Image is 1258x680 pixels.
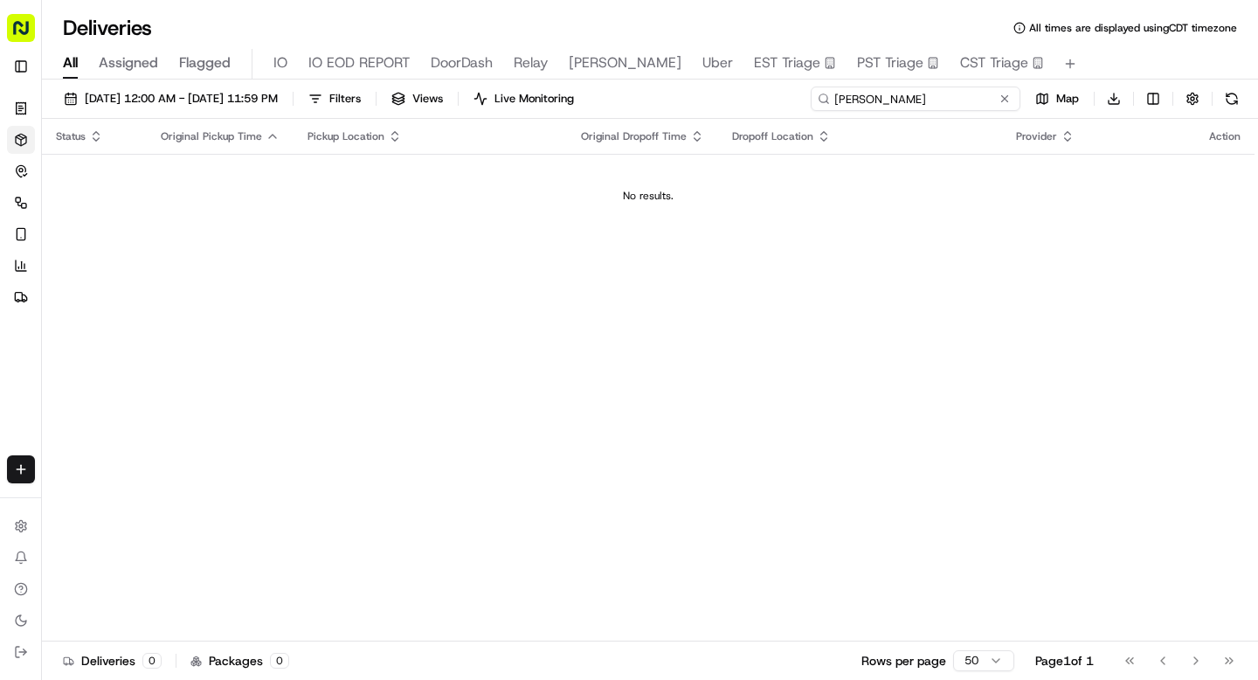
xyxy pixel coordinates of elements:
[1016,129,1057,143] span: Provider
[960,52,1028,73] span: CST Triage
[732,129,813,143] span: Dropoff Location
[466,87,582,111] button: Live Monitoring
[17,345,31,359] div: 📗
[45,113,314,131] input: Got a question? Start typing here...
[1029,21,1237,35] span: All times are displayed using CDT timezone
[329,91,361,107] span: Filters
[494,91,574,107] span: Live Monitoring
[190,652,289,670] div: Packages
[63,652,162,670] div: Deliveries
[179,52,231,73] span: Flagged
[56,129,86,143] span: Status
[59,167,287,184] div: Start new chat
[10,337,141,368] a: 📗Knowledge Base
[56,87,286,111] button: [DATE] 12:00 AM - [DATE] 11:59 PM
[412,91,443,107] span: Views
[148,345,162,359] div: 💻
[308,129,384,143] span: Pickup Location
[702,52,733,73] span: Uber
[63,14,152,42] h1: Deliveries
[63,52,78,73] span: All
[35,343,134,361] span: Knowledge Base
[251,271,287,285] span: [DATE]
[161,129,262,143] span: Original Pickup Time
[241,271,247,285] span: •
[142,653,162,669] div: 0
[861,652,946,670] p: Rows per page
[1209,129,1241,143] div: Action
[273,52,287,73] span: IO
[431,52,493,73] span: DoorDash
[754,52,820,73] span: EST Triage
[17,254,45,282] img: Mat Toderenczuk de la Barba (they/them)
[384,87,451,111] button: Views
[1027,87,1087,111] button: Map
[59,184,221,198] div: We're available if you need us!
[301,87,369,111] button: Filters
[1220,87,1244,111] button: Refresh
[17,17,52,52] img: Nash
[165,343,280,361] span: API Documentation
[308,52,410,73] span: IO EOD REPORT
[857,52,923,73] span: PST Triage
[1035,652,1094,670] div: Page 1 of 1
[271,224,318,245] button: See all
[17,70,318,98] p: Welcome 👋
[99,52,158,73] span: Assigned
[811,87,1020,111] input: Type to search
[49,189,1248,203] div: No results.
[17,167,49,198] img: 1736555255976-a54dd68f-1ca7-489b-9aae-adbdc363a1c4
[54,271,238,285] span: [PERSON_NAME] de [PERSON_NAME] (they/them)
[141,337,287,368] a: 💻API Documentation
[123,385,211,399] a: Powered byPylon
[297,172,318,193] button: Start new chat
[514,52,548,73] span: Relay
[17,227,117,241] div: Past conversations
[1056,91,1079,107] span: Map
[174,386,211,399] span: Pylon
[581,129,687,143] span: Original Dropoff Time
[270,653,289,669] div: 0
[569,52,681,73] span: [PERSON_NAME]
[85,91,278,107] span: [DATE] 12:00 AM - [DATE] 11:59 PM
